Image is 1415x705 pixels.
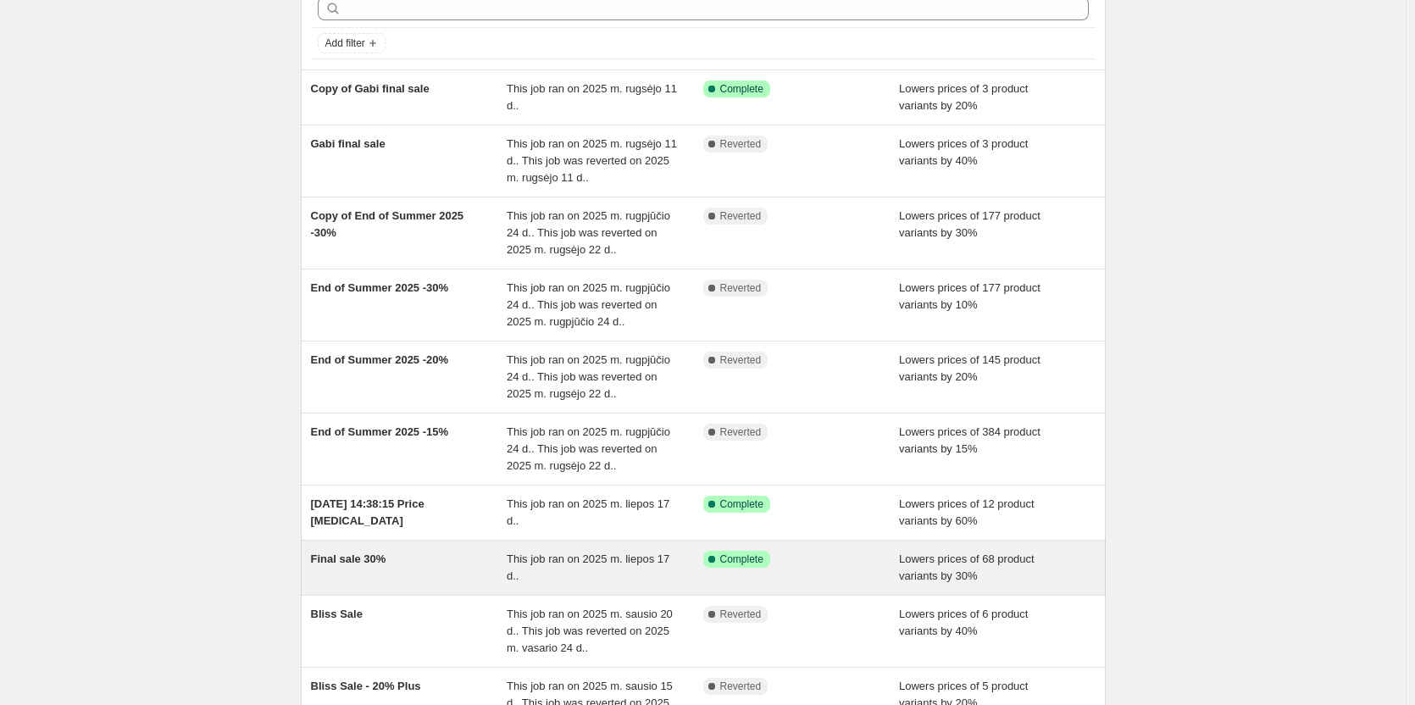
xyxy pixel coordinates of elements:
span: Lowers prices of 145 product variants by 20% [899,353,1040,383]
span: Reverted [720,209,762,223]
span: Copy of Gabi final sale [311,82,430,95]
span: Lowers prices of 177 product variants by 10% [899,281,1040,311]
span: Bliss Sale [311,608,363,620]
span: Gabi final sale [311,137,386,150]
span: Lowers prices of 177 product variants by 30% [899,209,1040,239]
span: This job ran on 2025 m. liepos 17 d.. [507,497,669,527]
span: Lowers prices of 3 product variants by 20% [899,82,1028,112]
span: Add filter [325,36,365,50]
span: Bliss Sale - 20% Plus [311,680,421,692]
span: [DATE] 14:38:15 Price [MEDICAL_DATA] [311,497,424,527]
span: Complete [720,82,763,96]
span: Reverted [720,137,762,151]
span: Reverted [720,680,762,693]
span: This job ran on 2025 m. rugpjūčio 24 d.. This job was reverted on 2025 m. rugsėjo 22 d.. [507,425,670,472]
span: End of Summer 2025 -20% [311,353,449,366]
button: Add filter [318,33,386,53]
span: End of Summer 2025 -30% [311,281,449,294]
span: Reverted [720,608,762,621]
span: This job ran on 2025 m. rugsėjo 11 d.. This job was reverted on 2025 m. rugsėjo 11 d.. [507,137,677,184]
span: This job ran on 2025 m. sausio 20 d.. This job was reverted on 2025 m. vasario 24 d.. [507,608,673,654]
span: Lowers prices of 12 product variants by 60% [899,497,1035,527]
span: Reverted [720,353,762,367]
span: Complete [720,497,763,511]
span: Reverted [720,425,762,439]
span: End of Summer 2025 -15% [311,425,449,438]
span: Lowers prices of 68 product variants by 30% [899,552,1035,582]
span: Lowers prices of 6 product variants by 40% [899,608,1028,637]
span: Reverted [720,281,762,295]
span: This job ran on 2025 m. liepos 17 d.. [507,552,669,582]
span: This job ran on 2025 m. rugpjūčio 24 d.. This job was reverted on 2025 m. rugsėjo 22 d.. [507,353,670,400]
span: Complete [720,552,763,566]
span: This job ran on 2025 m. rugpjūčio 24 d.. This job was reverted on 2025 m. rugsėjo 22 d.. [507,209,670,256]
span: Copy of End of Summer 2025 -30% [311,209,464,239]
span: This job ran on 2025 m. rugsėjo 11 d.. [507,82,677,112]
span: This job ran on 2025 m. rugpjūčio 24 d.. This job was reverted on 2025 m. rugpjūčio 24 d.. [507,281,670,328]
span: Final sale 30% [311,552,386,565]
span: Lowers prices of 3 product variants by 40% [899,137,1028,167]
span: Lowers prices of 384 product variants by 15% [899,425,1040,455]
